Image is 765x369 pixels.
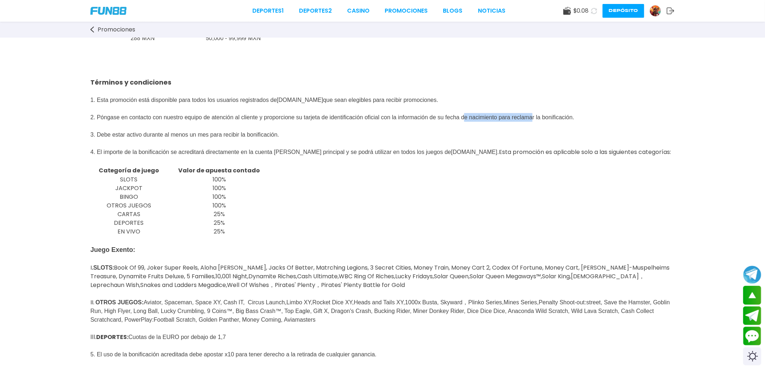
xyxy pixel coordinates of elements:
[112,263,114,272] span: :
[95,299,144,305] span: OTROS JUEGOS:
[629,263,632,272] span: -
[120,175,138,184] span: SLOTS
[650,5,661,16] img: Avatar
[206,35,261,41] span: 50,000 - 99,999 MXN
[90,80,277,103] span: 1. Esta promoción está disponible para todos los usuarios registrados de
[90,263,670,280] span: Muspelheims Treasure, Dynamite Fruits Deluxe, 5 Families,
[571,272,645,280] span: [DEMOGRAPHIC_DATA]，
[117,210,140,218] span: CARTAS
[90,299,670,323] span: Penalty Shoot-out:street, Save the Hamster, Goblin Run, High Flyer, Long Ball, Lucky Crumbling, 9...
[275,281,321,289] span: Pirates' Plenty，
[114,263,629,272] span: Book Of 99, Joker Super Reels, Aloha [PERSON_NAME], Jacks Of Better, Matrching Legions, 3 Secret ...
[497,148,671,156] span: Esta promoción es aplicable solo a las siguientes categorías:
[140,281,227,289] span: Snakes and Ladders Megadice,
[743,306,761,325] button: Join telegram
[214,227,225,236] span: 25%
[299,7,332,15] a: Deportes2
[603,4,644,18] button: Depósito
[90,25,142,34] a: Promociones
[179,166,260,175] strong: Valor de apuesta contado
[214,210,225,218] span: 25%
[277,97,323,103] strong: [DOMAIN_NAME]
[107,201,151,210] span: OTROS JUEGOS
[451,149,497,155] strong: [DOMAIN_NAME]
[131,35,155,41] span: 288 MXN
[98,25,135,34] span: Promociones
[743,347,761,365] div: Switch theme
[117,227,140,236] span: EN VIVO
[227,281,275,289] span: Well Of Wishes，
[92,263,114,272] strong: .
[215,272,248,280] span: 10,001 Night,
[90,263,92,272] span: I
[743,327,761,346] button: Contact customer service
[214,219,225,227] span: 25%
[478,7,505,15] a: NOTICIAS
[213,193,226,201] span: 100%
[90,7,127,15] img: Company Logo
[434,272,470,280] span: Solar Queen,
[385,7,428,15] a: Promociones
[95,333,96,341] span: .
[90,246,135,253] span: Juego Exento:
[90,78,171,87] span: Términos y condiciones
[443,7,463,15] a: BLOGS
[339,272,395,280] span: WBC Ring Of Riches,
[90,334,95,340] span: III
[542,272,571,280] span: Solar King,
[115,184,142,192] span: JACKPOT
[213,184,226,192] span: 100%
[297,272,339,280] span: Cash Ultimate,
[120,193,138,201] span: BINGO
[248,272,297,280] span: Dynamite Riches,
[650,5,667,17] a: Avatar
[252,7,284,15] a: Deportes1
[347,7,369,15] a: CASINO
[470,272,542,280] span: Solar Queen Megaways™,
[96,334,226,340] span: Cuotas de la EURO por debajo de 1,7
[96,333,128,341] strong: DEPORTES:
[93,265,114,271] span: SLOTS
[99,166,159,175] strong: Categoría de juego
[213,201,226,210] span: 100%
[144,299,539,305] span: Aviator, Spaceman, Space XY, Cash IT, Circus Launch,Limbo XY,Rocket Dice XY,Heads and Tails XY,10...
[114,219,144,227] span: DEPORTES
[213,175,226,184] span: 100%
[743,286,761,305] button: scroll up
[90,281,140,289] span: Leprechaun Wish,
[395,272,434,280] span: Lucky Fridays,
[497,149,499,155] span: .
[90,97,574,155] span: que sean elegibles para recibir promociones. 2. Póngase en contacto con nuestro equipo de atenció...
[743,265,761,284] button: Join telegram channel
[573,7,589,15] span: $ 0.08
